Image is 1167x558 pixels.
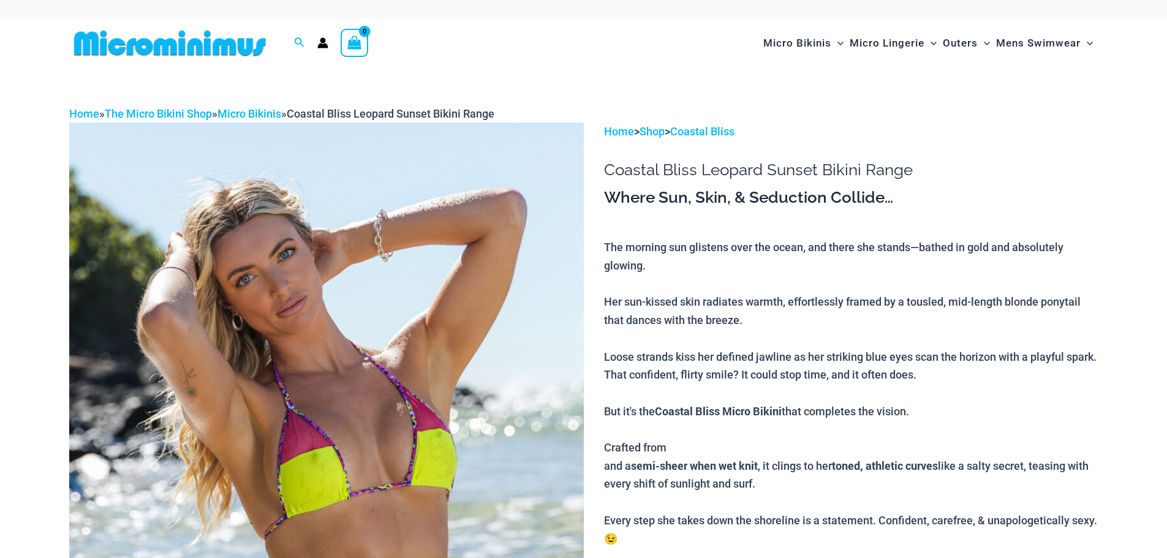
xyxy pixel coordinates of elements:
h1: Coastal Bliss Leopard Sunset Bikini Range [604,160,1098,179]
span: Menu Toggle [1081,28,1093,59]
a: Micro BikinisMenu ToggleMenu Toggle [760,25,847,62]
a: Micro Bikinis [217,107,281,120]
a: Mens SwimwearMenu ToggleMenu Toggle [993,25,1096,62]
a: Account icon link [317,37,328,48]
p: > > [604,123,1098,141]
a: OutersMenu ToggleMenu Toggle [940,25,993,62]
span: Mens Swimwear [996,28,1081,59]
a: Search icon link [294,36,305,51]
span: Micro Lingerie [850,28,924,59]
b: Coastal Bliss Micro Bikini [655,404,782,418]
span: Menu Toggle [831,28,844,59]
a: Coastal Bliss [670,125,735,138]
span: Outers [943,28,978,59]
a: Home [604,125,634,138]
span: » » » [69,107,494,120]
img: MM SHOP LOGO FLAT [69,29,271,57]
nav: Site Navigation [758,23,1098,64]
a: Home [69,107,99,120]
span: Menu Toggle [924,28,937,59]
a: Shop [640,125,665,138]
a: Micro LingerieMenu ToggleMenu Toggle [847,25,940,62]
span: Coastal Bliss Leopard Sunset Bikini Range [287,107,494,120]
a: The Micro Bikini Shop [105,107,212,120]
span: Menu Toggle [978,28,990,59]
div: and a , it clings to her like a salty secret, teasing with every shift of sunlight and surf. Ever... [604,457,1098,548]
span: Micro Bikinis [763,28,831,59]
h3: Where Sun, Skin, & Seduction Collide… [604,187,1098,208]
b: semi-sheer when wet knit [631,458,758,473]
a: View Shopping Cart, empty [341,29,369,57]
b: toned, athletic curves [832,458,938,473]
p: The morning sun glistens over the ocean, and there she stands—bathed in gold and absolutely glowi... [604,238,1098,548]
